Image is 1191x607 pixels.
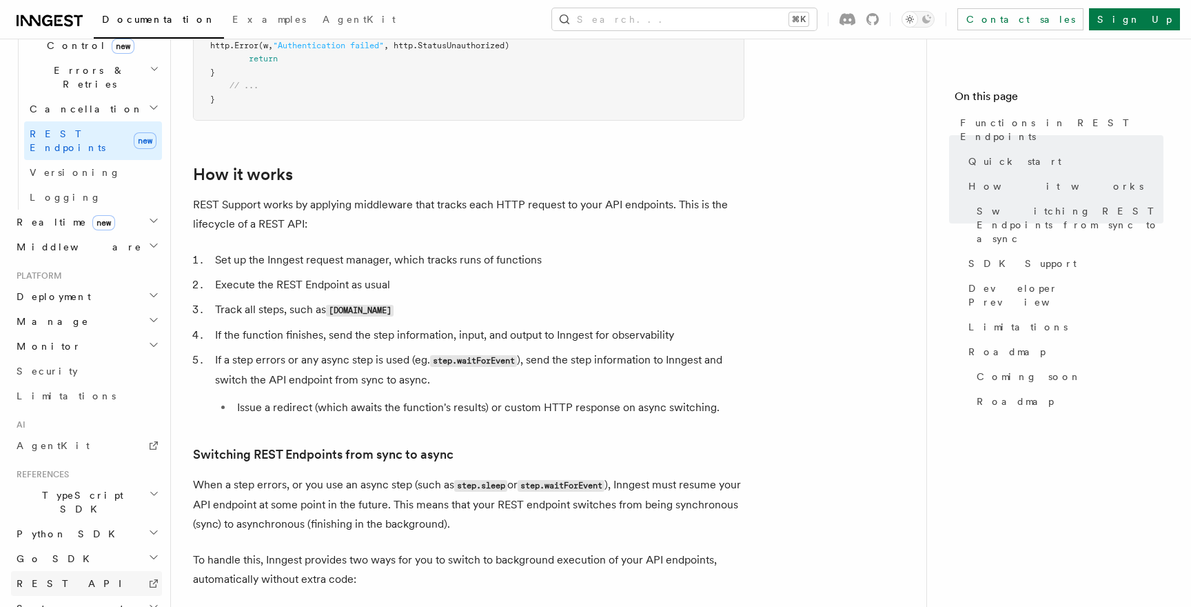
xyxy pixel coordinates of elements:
a: Roadmap [963,339,1163,364]
li: Set up the Inngest request manager, which tracks runs of functions [211,250,744,270]
span: Monitor [11,339,81,353]
li: Execute the REST Endpoint as usual [211,275,744,295]
button: Toggle dark mode [902,11,935,28]
a: Logging [24,185,162,210]
span: Middleware [11,240,142,254]
span: Switching REST Endpoints from sync to async [977,204,1163,246]
a: REST Endpointsnew [24,121,162,160]
a: REST API [11,571,162,596]
span: Roadmap [977,395,1054,408]
span: Examples [232,14,306,25]
li: If a step errors or any async step is used (eg. ), send the step information to Inngest and switc... [211,350,744,417]
li: Track all steps, such as [211,300,744,320]
span: Manage [11,315,89,328]
span: Functions in REST Endpoints [960,116,1163,143]
span: Roadmap [968,345,1046,359]
a: Sign Up [1089,8,1180,30]
span: "Authentication failed" [273,41,384,50]
a: Limitations [11,384,162,408]
span: new [92,215,115,230]
a: Limitations [963,315,1163,339]
a: AgentKit [11,433,162,458]
a: Documentation [94,4,224,39]
span: References [11,469,69,480]
span: http. [210,41,234,50]
button: Flow Controlnew [24,19,162,58]
code: step.waitForEvent [430,355,517,367]
button: Middleware [11,235,162,259]
span: Platform [11,270,62,281]
span: , http.StatusUnauthorized) [384,41,509,50]
a: Contact sales [957,8,1083,30]
span: How it works [968,179,1143,193]
span: // ... [230,81,258,90]
span: Errors & Retries [24,63,150,91]
span: } [210,94,215,104]
span: Limitations [968,320,1068,334]
span: Logging [30,192,101,203]
li: If the function finishes, send the step information, input, and output to Inngest for observability [211,326,744,345]
span: new [112,39,134,54]
a: Security [11,359,162,384]
button: Realtimenew [11,210,162,235]
code: [DOMAIN_NAME] [326,305,394,317]
a: Versioning [24,160,162,185]
span: Coming soon [977,370,1081,384]
a: Switching REST Endpoints from sync to async [193,445,454,464]
a: Quick start [963,149,1163,174]
span: Quick start [968,155,1061,168]
a: How it works [193,165,293,184]
button: Cancellation [24,97,162,121]
span: Versioning [30,167,121,178]
p: To handle this, Inngest provides two ways for you to switch to background execution of your API e... [193,550,744,589]
span: SDK Support [968,257,1077,270]
button: Errors & Retries [24,58,162,97]
span: } [210,68,215,77]
p: When a step errors, or you use an async step (such as or ), Inngest must resume your API endpoint... [193,475,744,534]
h4: On this page [955,88,1163,110]
a: Examples [224,4,314,37]
button: Manage [11,309,162,334]
span: Realtime [11,215,115,229]
a: Coming soon [971,364,1163,389]
span: new [134,132,156,149]
p: REST Support works by applying middleware that tracks each HTTP request to your API endpoints. Th... [193,195,744,234]
span: Documentation [102,14,216,25]
span: Go SDK [11,552,98,566]
span: Cancellation [24,102,143,116]
span: REST Endpoints [30,128,105,153]
button: TypeScript SDK [11,483,162,521]
a: SDK Support [963,251,1163,276]
button: Search...⌘K [552,8,817,30]
span: TypeScript SDK [11,488,149,516]
span: Deployment [11,290,91,303]
span: Flow Control [24,25,152,52]
button: Go SDK [11,546,162,571]
span: AgentKit [323,14,396,25]
button: Python SDK [11,521,162,546]
span: AgentKit [17,440,90,451]
span: return [249,54,278,63]
a: How it works [963,174,1163,199]
a: AgentKit [314,4,404,37]
span: Developer Preview [968,281,1163,309]
code: step.sleep [454,480,507,492]
li: Issue a redirect (which awaits the function's results) or custom HTTP response on async switching. [233,398,744,417]
a: Roadmap [971,389,1163,414]
button: Deployment [11,284,162,309]
span: Limitations [17,390,116,401]
span: Python SDK [11,527,123,541]
span: Error [234,41,258,50]
span: AI [11,419,26,430]
a: Developer Preview [963,276,1163,315]
code: step.waitForEvent [518,480,604,492]
span: Security [17,366,78,377]
kbd: ⌘K [789,12,808,26]
button: Monitor [11,334,162,359]
span: (w, [258,41,273,50]
a: Functions in REST Endpoints [955,110,1163,149]
span: REST API [17,578,134,589]
a: Switching REST Endpoints from sync to async [971,199,1163,251]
